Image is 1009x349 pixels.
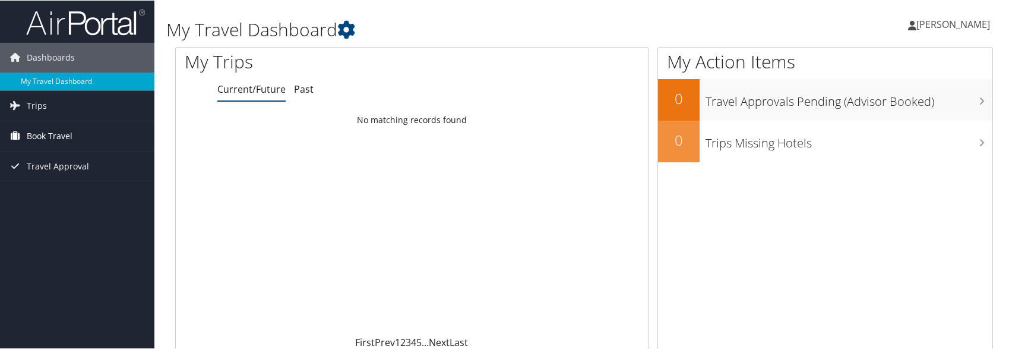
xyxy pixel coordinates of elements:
span: … [422,335,429,348]
a: Past [294,82,314,95]
span: Dashboards [27,42,75,72]
a: [PERSON_NAME] [908,6,1002,42]
a: Prev [375,335,395,348]
span: Book Travel [27,121,72,150]
a: 2 [400,335,406,348]
a: Last [450,335,468,348]
a: 5 [416,335,422,348]
a: 0Trips Missing Hotels [658,120,992,162]
h2: 0 [658,130,700,150]
h3: Travel Approvals Pending (Advisor Booked) [706,87,992,109]
td: No matching records found [176,109,648,130]
span: [PERSON_NAME] [916,17,990,30]
span: Trips [27,90,47,120]
img: airportal-logo.png [26,8,145,36]
a: 4 [411,335,416,348]
h3: Trips Missing Hotels [706,128,992,151]
span: Travel Approval [27,151,89,181]
a: Current/Future [217,82,286,95]
h1: My Travel Dashboard [166,17,723,42]
a: Next [429,335,450,348]
a: First [355,335,375,348]
h2: 0 [658,88,700,108]
a: 0Travel Approvals Pending (Advisor Booked) [658,78,992,120]
a: 3 [406,335,411,348]
a: 1 [395,335,400,348]
h1: My Trips [185,49,442,74]
h1: My Action Items [658,49,992,74]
